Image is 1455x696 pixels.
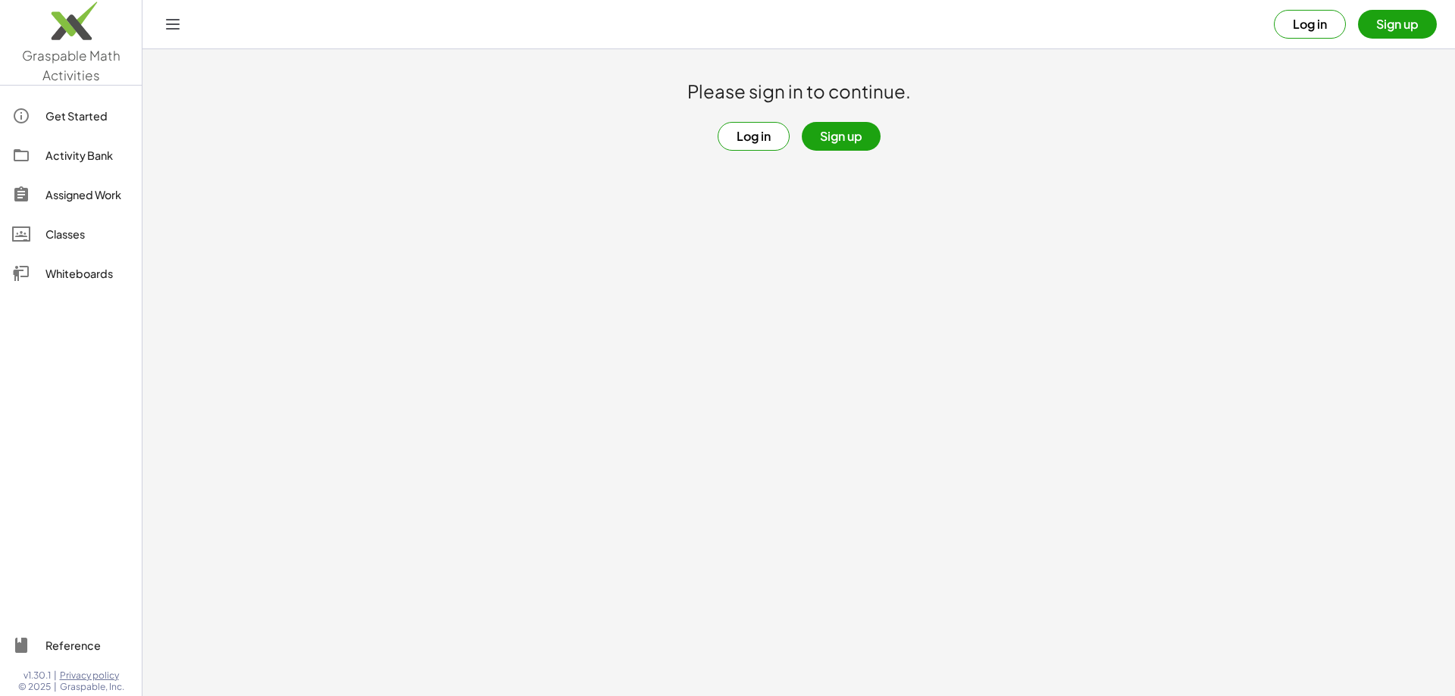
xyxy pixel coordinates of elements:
div: Reference [45,636,130,654]
div: Whiteboards [45,264,130,282]
span: © 2025 [18,681,51,693]
a: Assigned Work [6,176,136,213]
button: Sign up [802,122,881,151]
span: Graspable, Inc. [60,681,124,693]
button: Log in [718,122,790,151]
span: Graspable Math Activities [22,47,120,83]
button: Toggle navigation [161,12,185,36]
span: | [54,669,57,682]
a: Reference [6,627,136,663]
span: v1.30.1 [23,669,51,682]
div: Assigned Work [45,186,130,204]
a: Get Started [6,98,136,134]
a: Activity Bank [6,137,136,173]
span: | [54,681,57,693]
a: Whiteboards [6,255,136,292]
div: Get Started [45,107,130,125]
a: Classes [6,216,136,252]
a: Privacy policy [60,669,124,682]
button: Sign up [1358,10,1437,39]
div: Classes [45,225,130,243]
button: Log in [1274,10,1346,39]
h1: Please sign in to continue. [687,80,911,104]
div: Activity Bank [45,146,130,164]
